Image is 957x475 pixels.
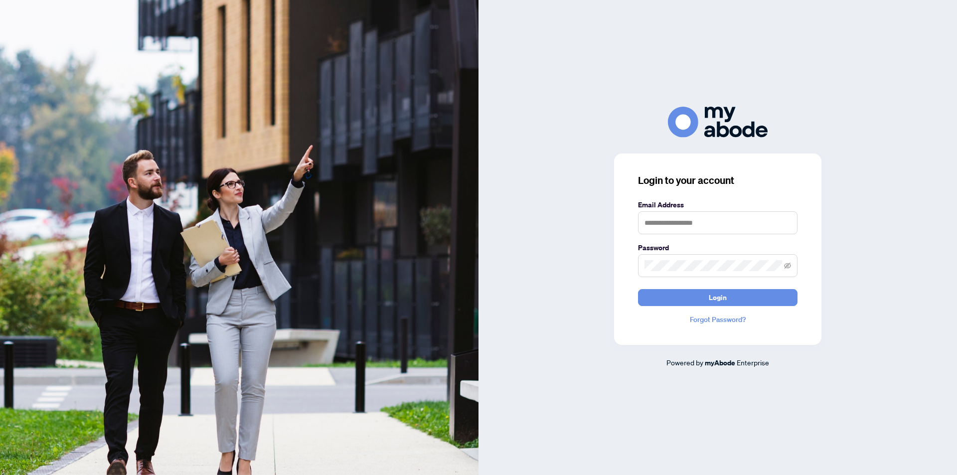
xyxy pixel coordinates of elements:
span: Login [709,290,727,306]
span: Powered by [666,358,703,367]
a: Forgot Password? [638,314,797,325]
label: Email Address [638,199,797,210]
h3: Login to your account [638,173,797,187]
a: myAbode [705,357,735,368]
span: eye-invisible [784,262,791,269]
span: Enterprise [737,358,769,367]
img: ma-logo [668,107,768,137]
label: Password [638,242,797,253]
button: Login [638,289,797,306]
